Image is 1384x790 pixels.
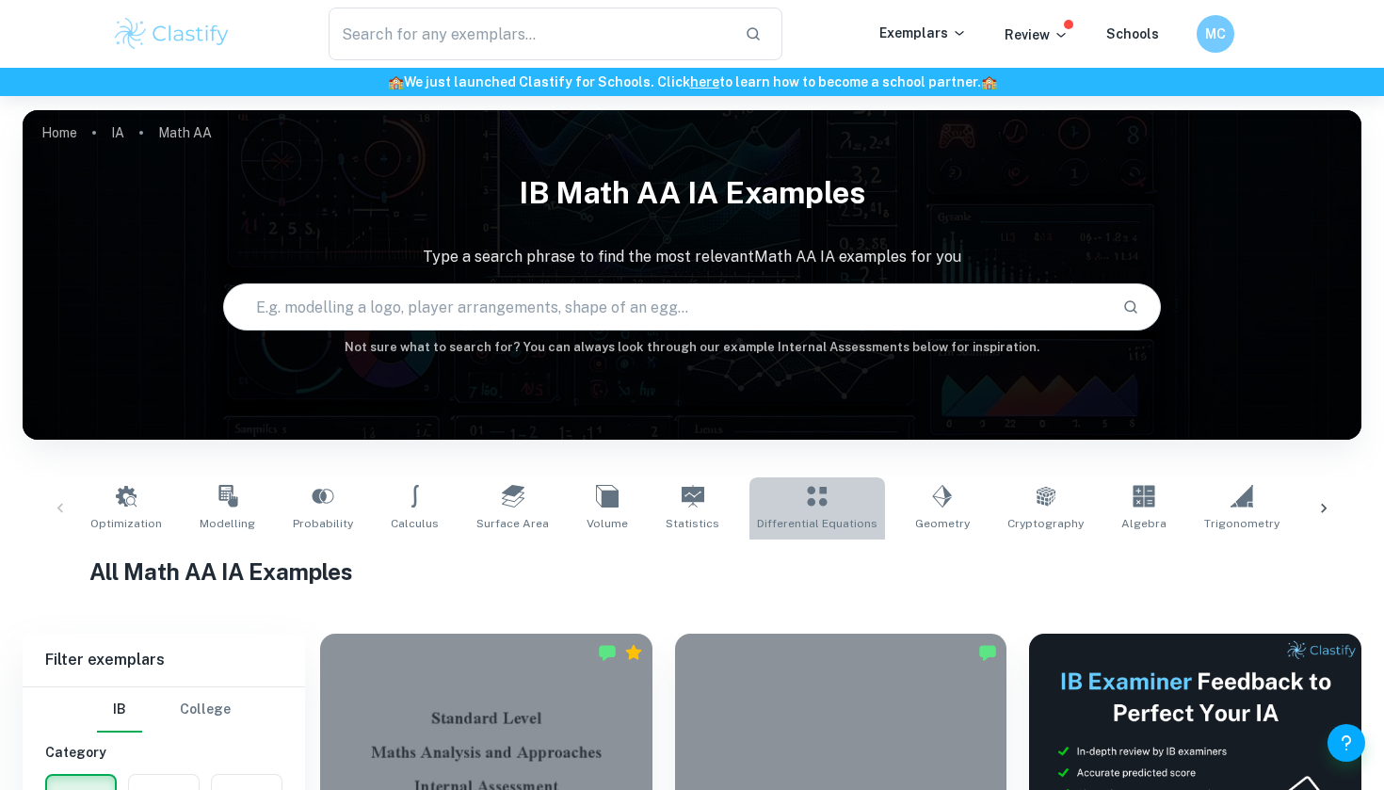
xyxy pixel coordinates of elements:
[1121,515,1167,532] span: Algebra
[200,515,255,532] span: Modelling
[1005,24,1069,45] p: Review
[90,515,162,532] span: Optimization
[1205,24,1227,44] h6: MC
[587,515,628,532] span: Volume
[158,122,212,143] p: Math AA
[224,281,1106,333] input: E.g. modelling a logo, player arrangements, shape of an egg...
[293,515,353,532] span: Probability
[23,163,1361,223] h1: IB Math AA IA examples
[23,246,1361,268] p: Type a search phrase to find the most relevant Math AA IA examples for you
[41,120,77,146] a: Home
[624,643,643,662] div: Premium
[1106,26,1159,41] a: Schools
[476,515,549,532] span: Surface Area
[1328,724,1365,762] button: Help and Feedback
[329,8,730,60] input: Search for any exemplars...
[45,742,282,763] h6: Category
[23,634,305,686] h6: Filter exemplars
[757,515,877,532] span: Differential Equations
[4,72,1380,92] h6: We just launched Clastify for Schools. Click to learn how to become a school partner.
[391,515,439,532] span: Calculus
[915,515,970,532] span: Geometry
[978,643,997,662] img: Marked
[23,338,1361,357] h6: Not sure what to search for? You can always look through our example Internal Assessments below f...
[879,23,967,43] p: Exemplars
[112,15,232,53] img: Clastify logo
[388,74,404,89] span: 🏫
[598,643,617,662] img: Marked
[97,687,142,733] button: IB
[981,74,997,89] span: 🏫
[1007,515,1084,532] span: Cryptography
[666,515,719,532] span: Statistics
[1115,291,1147,323] button: Search
[690,74,719,89] a: here
[1204,515,1279,532] span: Trigonometry
[89,555,1295,588] h1: All Math AA IA Examples
[1197,15,1234,53] button: MC
[97,687,231,733] div: Filter type choice
[111,120,124,146] a: IA
[180,687,231,733] button: College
